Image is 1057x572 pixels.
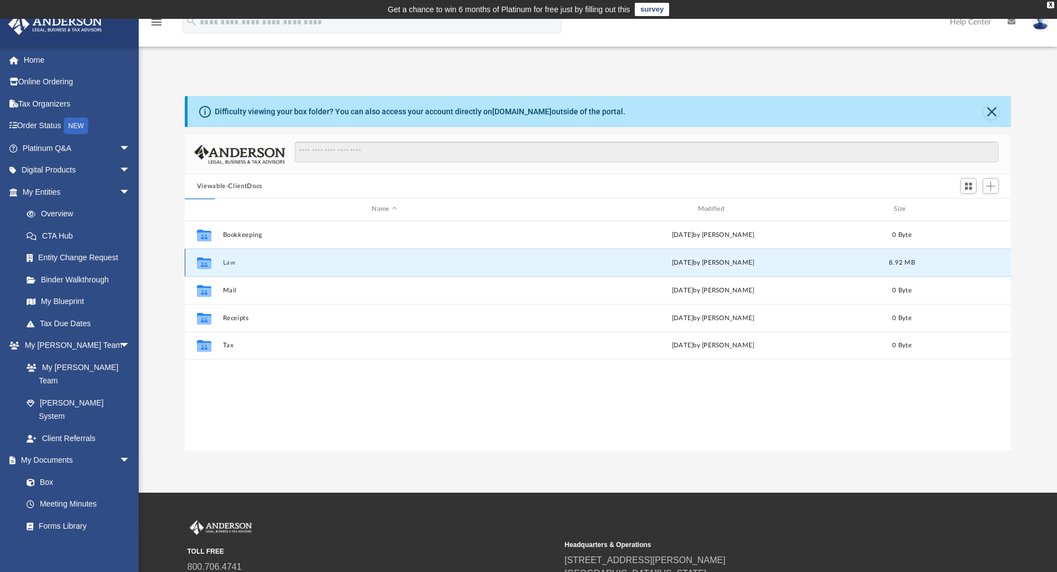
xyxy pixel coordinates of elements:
img: Anderson Advisors Platinum Portal [188,520,254,535]
span: arrow_drop_down [119,137,141,160]
a: [STREET_ADDRESS][PERSON_NAME] [565,555,726,565]
i: search [185,15,198,27]
a: Digital Productsarrow_drop_down [8,159,147,181]
div: NEW [64,118,88,134]
a: My [PERSON_NAME] Team [16,356,136,392]
div: id [929,204,1007,214]
a: Binder Walkthrough [16,269,147,291]
a: Tax Organizers [8,93,147,115]
button: Add [983,178,999,194]
div: [DATE] by [PERSON_NAME] [551,257,874,267]
a: CTA Hub [16,225,147,247]
div: [DATE] by [PERSON_NAME] [551,313,874,323]
a: My [PERSON_NAME] Teamarrow_drop_down [8,335,141,357]
div: grid [185,221,1012,451]
button: Bookkeeping [222,231,546,239]
a: My Documentsarrow_drop_down [8,449,141,472]
a: Online Ordering [8,71,147,93]
a: My Entitiesarrow_drop_down [8,181,147,203]
button: Mail [222,287,546,294]
div: Name [222,204,546,214]
i: menu [150,16,163,29]
span: arrow_drop_down [119,335,141,357]
button: Viewable-ClientDocs [197,181,262,191]
div: Modified [551,204,875,214]
span: arrow_drop_down [119,449,141,472]
input: Search files and folders [295,141,999,163]
a: Platinum Q&Aarrow_drop_down [8,137,147,159]
a: survey [635,3,669,16]
button: Switch to Grid View [960,178,977,194]
span: 0 Byte [892,287,912,293]
a: Meeting Minutes [16,493,141,515]
a: Box [16,471,136,493]
img: Anderson Advisors Platinum Portal [5,13,105,35]
a: [PERSON_NAME] System [16,392,141,427]
span: arrow_drop_down [119,159,141,182]
a: menu [150,21,163,29]
button: Law [222,259,546,266]
button: Tax [222,342,546,349]
small: Headquarters & Operations [565,540,934,550]
div: [DATE] by [PERSON_NAME] [551,341,874,351]
span: 0 Byte [892,231,912,237]
a: Tax Due Dates [16,312,147,335]
a: Entity Change Request [16,247,147,269]
a: Overview [16,203,147,225]
small: TOLL FREE [188,546,557,556]
div: [DATE] by [PERSON_NAME] [551,285,874,295]
div: [DATE] by [PERSON_NAME] [551,230,874,240]
a: 800.706.4741 [188,562,242,571]
a: Order StatusNEW [8,115,147,138]
div: close [1047,2,1054,8]
div: id [190,204,218,214]
span: 0 Byte [892,342,912,348]
a: My Blueprint [16,291,141,313]
div: Get a chance to win 6 months of Platinum for free just by filling out this [388,3,630,16]
span: 8.92 MB [889,259,915,265]
img: User Pic [1032,14,1049,30]
a: Forms Library [16,515,136,537]
button: Close [984,104,999,119]
span: 0 Byte [892,315,912,321]
button: Receipts [222,315,546,322]
span: arrow_drop_down [119,181,141,204]
div: Difficulty viewing your box folder? You can also access your account directly on outside of the p... [215,106,625,118]
a: Home [8,49,147,71]
div: Size [879,204,924,214]
a: Client Referrals [16,427,141,449]
a: [DOMAIN_NAME] [492,107,552,116]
